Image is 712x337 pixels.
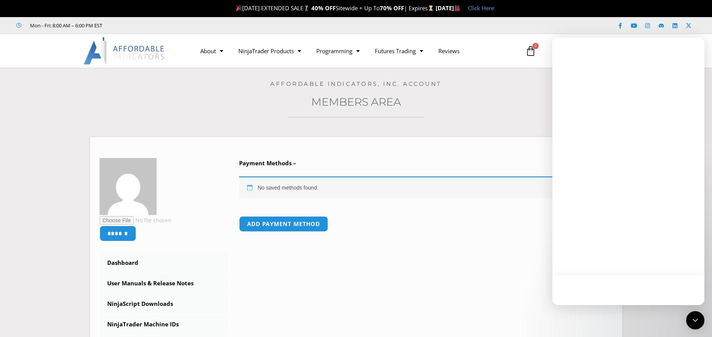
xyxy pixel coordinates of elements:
a: Futures Trading [367,42,431,60]
a: NinjaTrader Machine IDs [100,315,228,334]
span: Mon - Fri: 8:00 AM – 6:00 PM EST [28,21,102,30]
span: [DATE] EXTENDED SALE Sitewide + Up To | Expires [234,4,436,12]
a: About [193,42,231,60]
a: Affordable Indicators, Inc. Account [270,80,442,87]
a: NinjaTrader Products [231,42,309,60]
a: Reviews [431,42,467,60]
strong: 70% OFF [380,4,404,12]
strong: 40% OFF [311,4,336,12]
a: Add payment method [239,216,328,232]
a: Programming [309,42,367,60]
a: User Manuals & Release Notes [100,274,228,293]
iframe: Customer reviews powered by Trustpilot [113,22,227,29]
a: Members Area [311,95,401,108]
a: 0 [514,40,547,62]
strong: [DATE] [436,4,460,12]
img: LogoAI | Affordable Indicators – NinjaTrader [84,37,165,65]
a: NinjaScript Downloads [100,294,228,314]
b: Payment Methods – [239,159,296,167]
a: Dashboard [100,253,228,273]
div: Open Intercom Messenger [686,311,704,329]
img: af9cd6664984d1206aae6d68832c8db7bbd79c9c7838ad66b263b4427a17b0f4 [100,158,157,215]
a: Click Here [468,4,494,12]
img: 🏭 [454,5,460,11]
nav: Menu [193,42,523,60]
img: 🏌️‍♂️ [304,5,309,11]
img: ⌛ [428,5,434,11]
img: 🎉 [236,5,242,11]
span: 0 [533,43,539,49]
div: No saved methods found. [239,176,613,198]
